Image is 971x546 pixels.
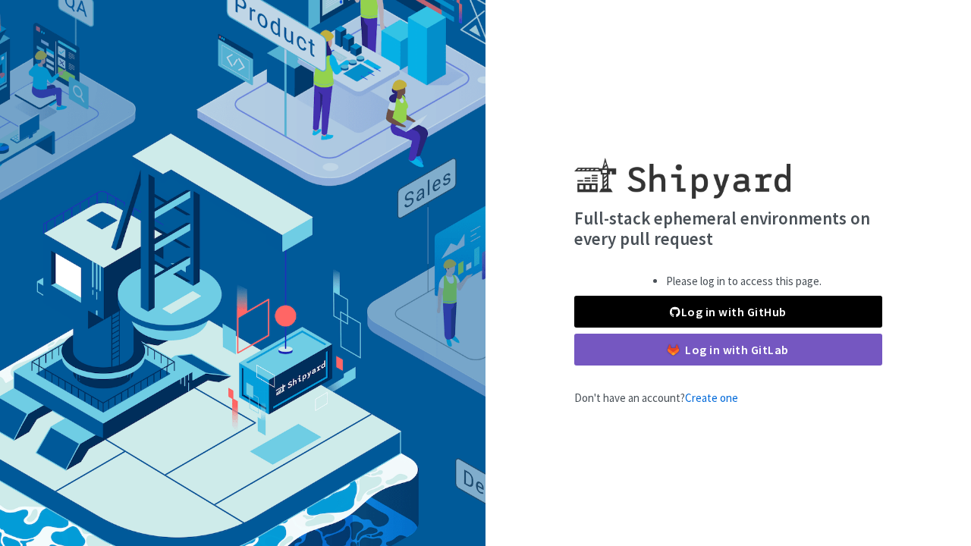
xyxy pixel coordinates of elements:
[574,208,882,249] h4: Full-stack ephemeral environments on every pull request
[574,391,738,405] span: Don't have an account?
[666,273,822,290] li: Please log in to access this page.
[574,334,882,366] a: Log in with GitLab
[685,391,738,405] a: Create one
[668,344,679,356] img: gitlab-color.svg
[574,296,882,328] a: Log in with GitHub
[574,140,790,199] img: Shipyard logo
